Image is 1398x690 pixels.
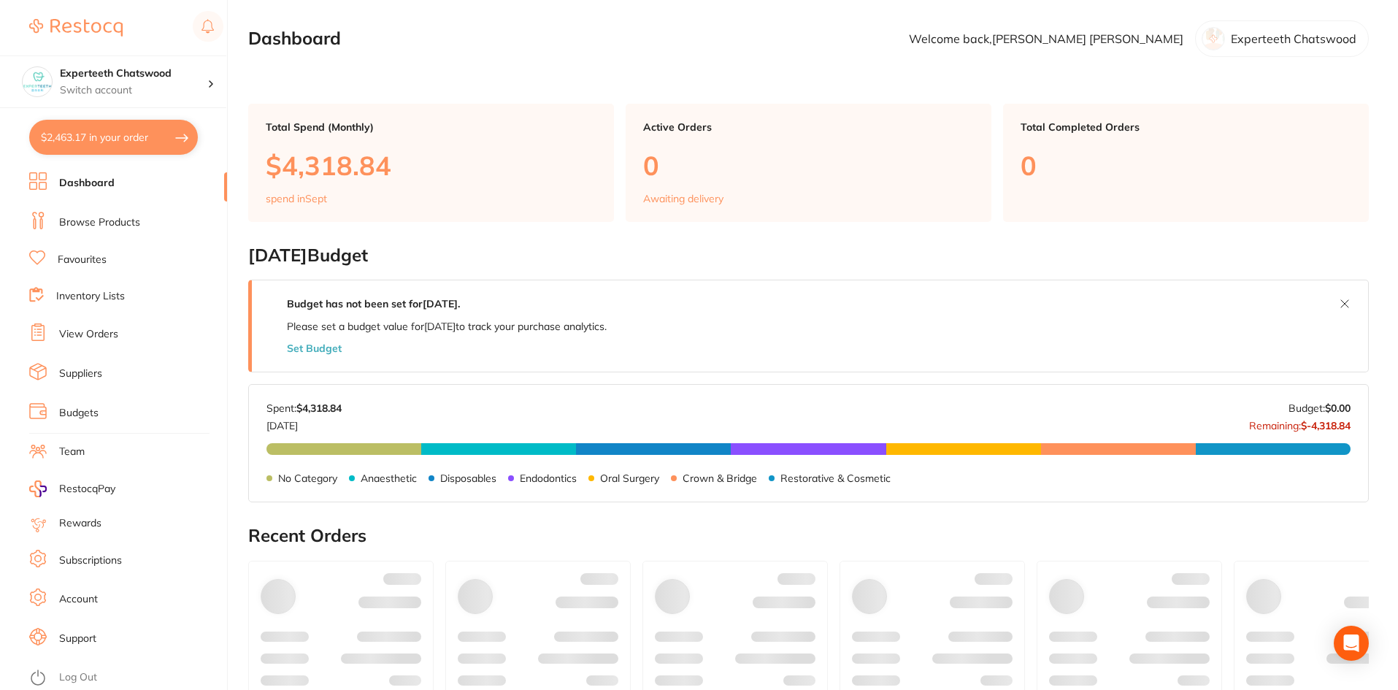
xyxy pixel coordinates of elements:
[1334,626,1369,661] div: Open Intercom Messenger
[59,406,99,421] a: Budgets
[29,480,47,497] img: RestocqPay
[1003,104,1369,222] a: Total Completed Orders0
[296,402,342,415] strong: $4,318.84
[1021,150,1351,180] p: 0
[29,19,123,37] img: Restocq Logo
[29,120,198,155] button: $2,463.17 in your order
[59,553,122,568] a: Subscriptions
[287,297,460,310] strong: Budget has not been set for [DATE] .
[600,472,659,484] p: Oral Surgery
[59,445,85,459] a: Team
[683,472,757,484] p: Crown & Bridge
[266,193,327,204] p: spend in Sept
[248,526,1369,546] h2: Recent Orders
[1249,414,1351,432] p: Remaining:
[780,472,891,484] p: Restorative & Cosmetic
[440,472,496,484] p: Disposables
[1325,402,1351,415] strong: $0.00
[59,632,96,646] a: Support
[643,150,974,180] p: 0
[1301,419,1351,432] strong: $-4,318.84
[278,472,337,484] p: No Category
[520,472,577,484] p: Endodontics
[643,193,723,204] p: Awaiting delivery
[56,289,125,304] a: Inventory Lists
[361,472,417,484] p: Anaesthetic
[29,480,115,497] a: RestocqPay
[266,414,342,432] p: [DATE]
[59,367,102,381] a: Suppliers
[59,670,97,685] a: Log Out
[248,104,614,222] a: Total Spend (Monthly)$4,318.84spend inSept
[59,176,115,191] a: Dashboard
[1021,121,1351,133] p: Total Completed Orders
[287,342,342,354] button: Set Budget
[266,121,596,133] p: Total Spend (Monthly)
[59,215,140,230] a: Browse Products
[59,516,101,531] a: Rewards
[60,83,207,98] p: Switch account
[1288,402,1351,414] p: Budget:
[248,28,341,49] h2: Dashboard
[909,32,1183,45] p: Welcome back, [PERSON_NAME] [PERSON_NAME]
[59,327,118,342] a: View Orders
[287,321,607,332] p: Please set a budget value for [DATE] to track your purchase analytics.
[1231,32,1356,45] p: Experteeth Chatswood
[266,402,342,414] p: Spent:
[266,150,596,180] p: $4,318.84
[59,482,115,497] span: RestocqPay
[23,67,52,96] img: Experteeth Chatswood
[58,253,107,267] a: Favourites
[29,667,223,690] button: Log Out
[29,11,123,45] a: Restocq Logo
[60,66,207,81] h4: Experteeth Chatswood
[643,121,974,133] p: Active Orders
[59,592,98,607] a: Account
[626,104,991,222] a: Active Orders0Awaiting delivery
[248,245,1369,266] h2: [DATE] Budget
